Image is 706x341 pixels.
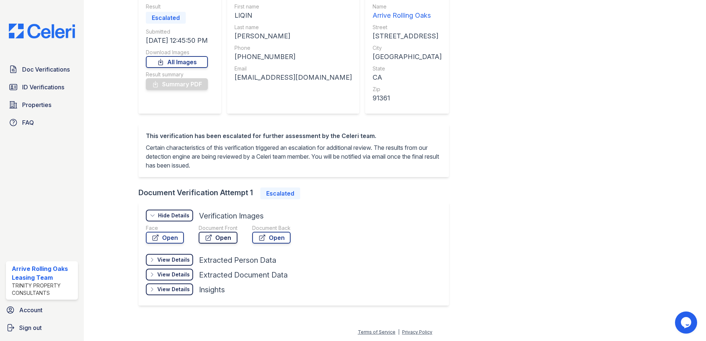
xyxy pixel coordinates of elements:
[252,224,291,232] div: Document Back
[6,115,78,130] a: FAQ
[3,24,81,38] img: CE_Logo_Blue-a8612792a0a2168367f1c8372b55b34899dd931a85d93a1a3d3e32e68fde9ad4.png
[398,329,400,335] div: |
[373,65,442,72] div: State
[146,12,186,24] div: Escalated
[3,303,81,317] a: Account
[22,83,64,92] span: ID Verifications
[199,255,276,265] div: Extracted Person Data
[146,56,208,68] a: All Images
[373,3,442,21] a: Name Arrive Rolling Oaks
[3,320,81,335] a: Sign out
[6,62,78,77] a: Doc Verifications
[234,44,352,52] div: Phone
[373,10,442,21] div: Arrive Rolling Oaks
[358,329,395,335] a: Terms of Service
[199,224,237,232] div: Document Front
[373,44,442,52] div: City
[158,212,189,219] div: Hide Details
[146,28,208,35] div: Submitted
[146,49,208,56] div: Download Images
[234,72,352,83] div: [EMAIL_ADDRESS][DOMAIN_NAME]
[234,52,352,62] div: [PHONE_NUMBER]
[146,71,208,78] div: Result summary
[234,10,352,21] div: LIQIN
[373,24,442,31] div: Street
[199,285,225,295] div: Insights
[22,118,34,127] span: FAQ
[373,3,442,10] div: Name
[157,286,190,293] div: View Details
[12,264,75,282] div: Arrive Rolling Oaks Leasing Team
[22,65,70,74] span: Doc Verifications
[146,143,442,170] p: Certain characteristics of this verification triggered an escalation for additional review. The r...
[146,224,184,232] div: Face
[19,306,42,314] span: Account
[373,86,442,93] div: Zip
[234,3,352,10] div: First name
[373,72,442,83] div: CA
[234,24,352,31] div: Last name
[199,232,237,244] a: Open
[157,256,190,263] div: View Details
[146,3,208,10] div: Result
[260,187,300,199] div: Escalated
[373,93,442,103] div: 91361
[146,232,184,244] a: Open
[22,100,51,109] span: Properties
[138,187,455,199] div: Document Verification Attempt 1
[234,65,352,72] div: Email
[675,311,699,334] iframe: chat widget
[199,270,288,280] div: Extracted Document Data
[234,31,352,41] div: [PERSON_NAME]
[12,282,75,297] div: Trinity Property Consultants
[146,131,442,140] div: This verification has been escalated for further assessment by the Celeri team.
[199,211,264,221] div: Verification Images
[19,323,42,332] span: Sign out
[146,35,208,46] div: [DATE] 12:45:50 PM
[6,97,78,112] a: Properties
[402,329,432,335] a: Privacy Policy
[157,271,190,278] div: View Details
[252,232,291,244] a: Open
[373,31,442,41] div: [STREET_ADDRESS]
[373,52,442,62] div: [GEOGRAPHIC_DATA]
[6,80,78,94] a: ID Verifications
